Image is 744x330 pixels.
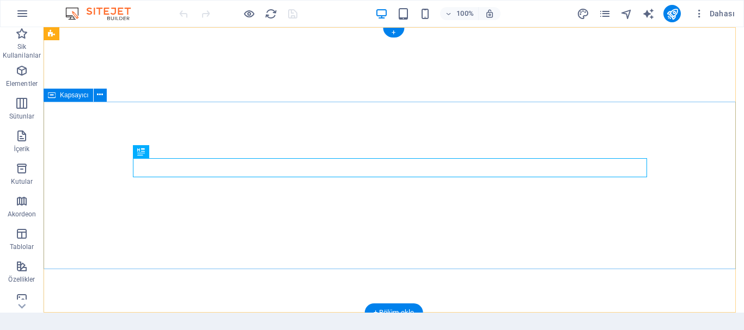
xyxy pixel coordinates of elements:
[663,5,681,22] button: publish
[6,79,38,88] p: Elementler
[620,8,633,20] i: Navigatör
[8,275,35,284] p: Özellikler
[242,7,255,20] button: Ön izleme modundan çıkıp düzenlemeye devam etmek için buraya tıklayın
[9,112,35,121] p: Sütunlar
[365,303,423,322] div: + Bölüm ekle
[265,8,277,20] i: Sayfayı yeniden yükleyin
[485,9,495,18] i: Yeniden boyutlandırmada yakınlaştırma düzeyini seçilen cihaza uyacak şekilde otomatik olarak ayarla.
[60,92,89,98] span: Kapsayıcı
[642,7,655,20] button: text_generator
[456,7,474,20] h6: 100%
[8,210,36,219] p: Akordeon
[599,8,611,20] i: Sayfalar (Ctrl+Alt+S)
[440,7,479,20] button: 100%
[598,7,611,20] button: pages
[666,8,679,20] i: Yayınla
[576,7,589,20] button: design
[690,5,739,22] button: Dahası
[383,28,404,38] div: +
[264,7,277,20] button: reload
[620,7,633,20] button: navigator
[577,8,589,20] i: Tasarım (Ctrl+Alt+Y)
[14,145,29,153] p: İçerik
[63,7,144,20] img: Editor Logo
[642,8,655,20] i: AI Writer
[694,8,735,19] span: Dahası
[10,242,34,251] p: Tablolar
[11,177,33,186] p: Kutular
